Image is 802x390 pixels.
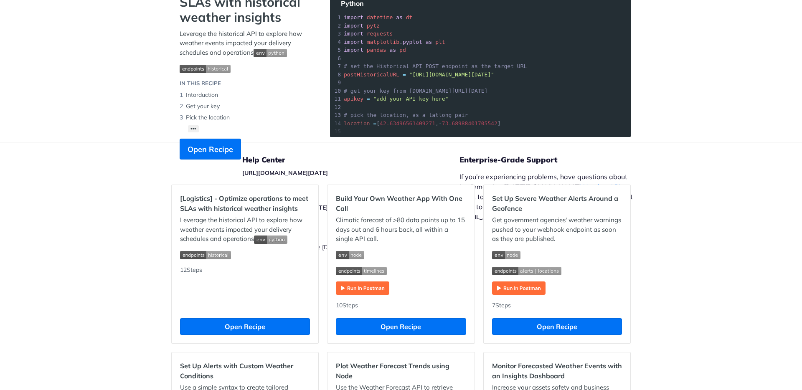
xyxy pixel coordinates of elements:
img: Run in Postman [492,281,546,295]
span: Expand image [492,266,622,275]
button: Open Recipe [180,139,241,160]
a: Expand image [492,284,546,291]
span: Expand image [254,48,287,56]
h2: Build Your Own Weather App With One Call [336,193,466,213]
img: endpoint [180,65,231,73]
h2: Plot Weather Forecast Trends using Node [336,361,466,381]
span: Expand image [254,235,287,243]
img: endpoint [492,267,561,275]
h2: Monitor Forecasted Weather Events with an Insights Dashboard [492,361,622,381]
button: Open Recipe [492,318,622,335]
span: Expand image [336,266,466,275]
p: Leverage the historical API to explore how weather events impacted your delivery schedules and op... [180,29,313,58]
img: endpoint [336,267,387,275]
div: 10 Steps [336,301,466,310]
img: env [254,236,287,244]
h2: Set Up Alerts with Custom Weather Conditions [180,361,310,381]
img: env [254,49,287,57]
h2: Set Up Severe Weather Alerts Around a Geofence [492,193,622,213]
a: Weather API [580,182,620,191]
li: Get your key [180,101,313,112]
img: Run in Postman [336,281,389,295]
img: env [492,251,520,259]
button: ••• [188,125,199,132]
a: Expand image [336,284,389,291]
span: Expand image [492,250,622,260]
span: Open Recipe [188,144,233,155]
button: Open Recipe [336,318,466,335]
img: endpoint [180,251,231,259]
li: Pick the location [180,112,313,123]
div: 12 Steps [180,266,310,310]
h2: [Logistics] - Optimize operations to meet SLAs with historical weather insights [180,193,310,213]
span: Expand image [336,250,466,260]
p: Leverage the historical API to explore how weather events impacted your delivery schedules and op... [180,215,310,244]
span: Expand image [180,250,310,260]
div: IN THIS RECIPE [180,79,221,88]
li: Intorduction [180,89,313,101]
p: Climatic forecast of >80 data points up to 15 days out and 6 hours back, all within a single API ... [336,215,466,244]
span: Expand image [180,63,313,73]
p: Get government agencies' weather warnings pushed to your webhook endpoint as soon as they are pub... [492,215,622,244]
div: 7 Steps [492,301,622,310]
img: env [336,251,364,259]
button: Open Recipe [180,318,310,335]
